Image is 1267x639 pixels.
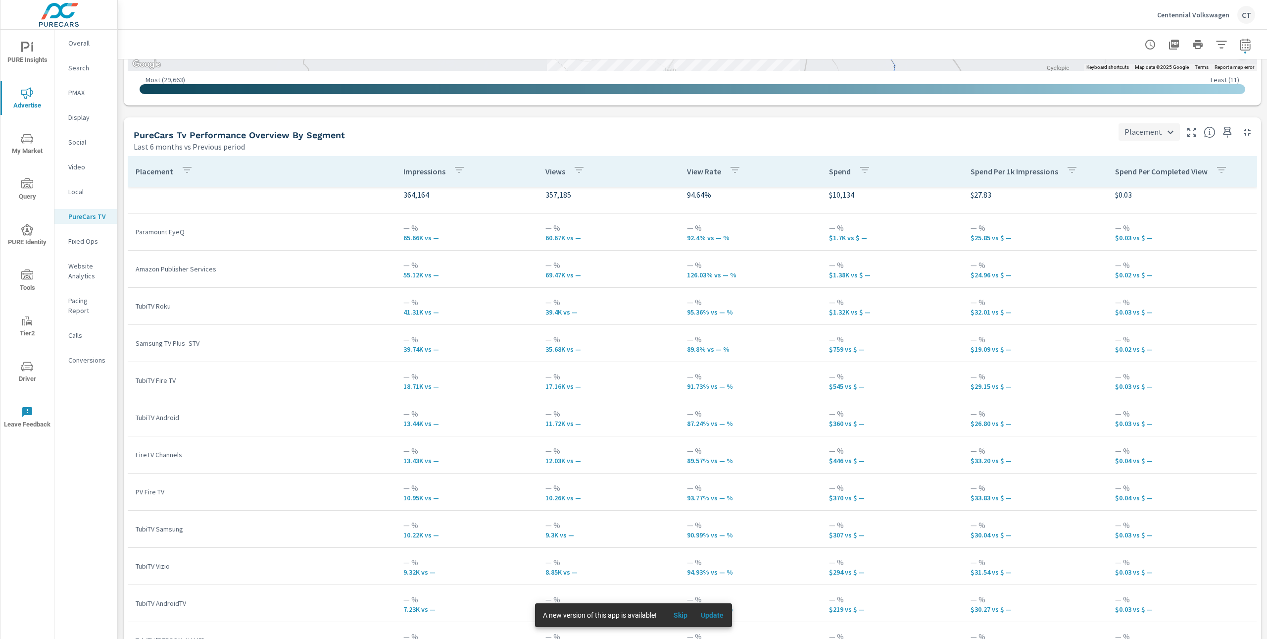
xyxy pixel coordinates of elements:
[403,333,530,345] p: — %
[829,308,955,316] p: $1.32K vs $ —
[687,382,813,390] p: 91.73% vs — %
[545,234,672,242] p: 60,667 vs —
[54,85,117,100] div: PMAX
[136,166,173,176] p: Placement
[1115,234,1249,242] p: $0.03 vs $ —
[971,445,1099,457] p: — %
[3,269,51,294] span: Tools
[68,236,109,246] p: Fixed Ops
[403,568,530,576] p: 9,322 vs —
[545,308,672,316] p: 39,396 vs —
[971,494,1099,502] p: $33.83 vs $ —
[136,301,388,311] p: TubiTV Roku
[545,296,672,308] p: — %
[971,593,1099,605] p: — %
[545,519,672,531] p: — %
[829,189,955,201] p: $10,134
[403,189,530,201] p: 364,164
[54,184,117,199] div: Local
[1239,124,1255,140] button: Minimize Widget
[971,189,1099,201] p: $27.83
[1115,531,1249,539] p: $0.03 vs $ —
[403,519,530,531] p: — %
[687,531,813,539] p: 90.99% vs — %
[403,420,530,427] p: 13,437 vs —
[829,382,955,390] p: $545 vs $ —
[829,222,955,234] p: — %
[545,482,672,494] p: — %
[54,293,117,318] div: Pacing Report
[971,371,1099,382] p: — %
[545,166,565,176] p: Views
[545,259,672,271] p: — %
[971,296,1099,308] p: — %
[545,222,672,234] p: — %
[687,333,813,345] p: — %
[1115,166,1208,176] p: Spend Per Completed View
[68,162,109,172] p: Video
[971,259,1099,271] p: — %
[54,160,117,174] div: Video
[403,259,530,271] p: — %
[687,308,813,316] p: 95.36% vs — %
[68,187,109,197] p: Local
[687,259,813,271] p: — %
[700,611,724,620] span: Update
[971,482,1099,494] p: — %
[687,222,813,234] p: — %
[403,531,530,539] p: 10,219 vs —
[1119,123,1180,141] div: Placement
[545,420,672,427] p: 11,723 vs —
[3,224,51,248] span: PURE Identity
[68,137,109,147] p: Social
[1115,445,1249,457] p: — %
[669,611,692,620] span: Skip
[829,519,955,531] p: — %
[1195,64,1209,70] a: Terms (opens in new tab)
[687,445,813,457] p: — %
[687,271,813,279] p: 126.03% vs — %
[403,408,530,420] p: — %
[1115,457,1249,465] p: $0.04 vs $ —
[696,607,728,623] button: Update
[971,382,1099,390] p: $29.15 vs $ —
[130,58,163,71] a: Open this area in Google Maps (opens a new window)
[1115,308,1249,316] p: $0.03 vs $ —
[687,345,813,353] p: 89.8% vs — %
[3,406,51,430] span: Leave Feedback
[54,353,117,368] div: Conversions
[136,338,388,348] p: Samsung TV Plus- STV
[1115,271,1249,279] p: $0.02 vs $ —
[403,222,530,234] p: — %
[1115,556,1249,568] p: — %
[545,345,672,353] p: 35,684 vs —
[687,494,813,502] p: 93.77% vs — %
[136,375,388,385] p: TubiTV Fire TV
[545,408,672,420] p: — %
[971,556,1099,568] p: — %
[829,333,955,345] p: — %
[136,561,388,571] p: TubiTV Vizio
[3,361,51,385] span: Driver
[1211,75,1239,84] p: Least ( 11 )
[971,457,1099,465] p: $33.20 vs $ —
[829,445,955,457] p: — %
[136,264,388,274] p: Amazon Publisher Services
[829,605,955,613] p: $219 vs $ —
[68,212,109,221] p: PureCars TV
[687,408,813,420] p: — %
[1115,408,1249,420] p: — %
[1115,605,1249,613] p: $0.03 vs $ —
[971,234,1099,242] p: $25.85 vs $ —
[829,371,955,382] p: — %
[130,58,163,71] img: Google
[971,568,1099,576] p: $31.54 vs $ —
[971,271,1099,279] p: $24.96 vs $ —
[971,166,1058,176] p: Spend Per 1k Impressions
[403,166,445,176] p: Impressions
[3,133,51,157] span: My Market
[1212,35,1231,54] button: Apply Filters
[971,308,1099,316] p: $32.01 vs $ —
[687,234,813,242] p: 92.4% vs — %
[545,556,672,568] p: — %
